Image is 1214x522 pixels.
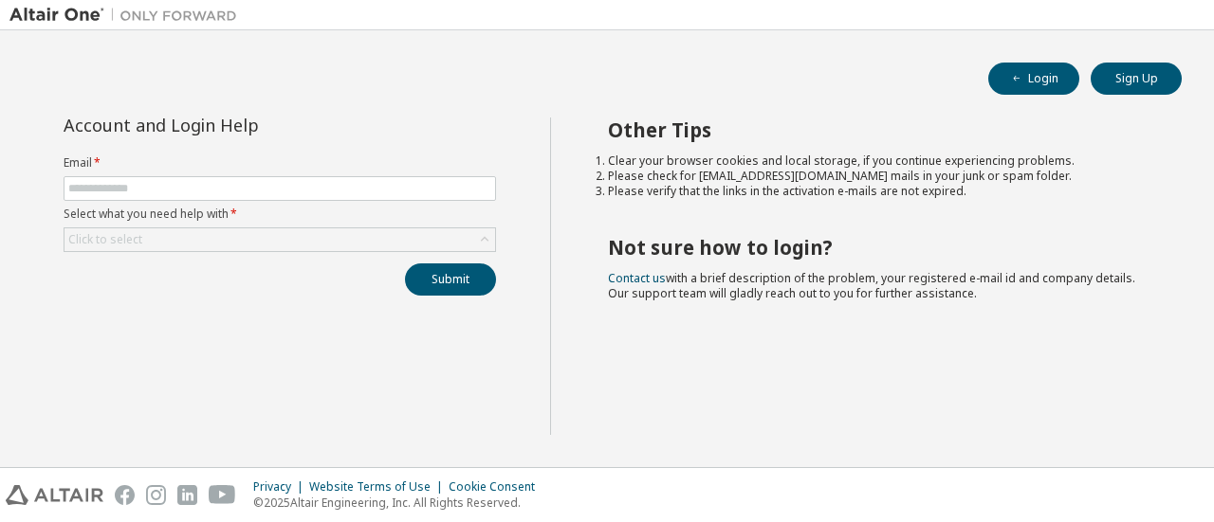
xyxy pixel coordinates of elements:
div: Website Terms of Use [309,479,449,495]
div: Click to select [64,228,495,251]
label: Email [64,155,496,171]
div: Privacy [253,479,309,495]
div: Click to select [68,232,142,247]
li: Please verify that the links in the activation e-mails are not expired. [608,184,1149,199]
li: Please check for [EMAIL_ADDRESS][DOMAIN_NAME] mails in your junk or spam folder. [608,169,1149,184]
a: Contact us [608,270,666,286]
button: Sign Up [1091,63,1182,95]
li: Clear your browser cookies and local storage, if you continue experiencing problems. [608,153,1149,169]
img: facebook.svg [115,485,135,505]
img: youtube.svg [209,485,236,505]
img: instagram.svg [146,485,166,505]
img: Altair One [9,6,247,25]
img: linkedin.svg [177,485,197,505]
h2: Not sure how to login? [608,235,1149,260]
img: altair_logo.svg [6,485,103,505]
h2: Other Tips [608,117,1149,142]
button: Login [988,63,1079,95]
p: © 2025 Altair Engineering, Inc. All Rights Reserved. [253,495,546,511]
div: Cookie Consent [449,479,546,495]
button: Submit [405,263,496,296]
div: Account and Login Help [64,117,410,133]
span: with a brief description of the problem, your registered e-mail id and company details. Our suppo... [608,270,1135,301]
label: Select what you need help with [64,207,496,222]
